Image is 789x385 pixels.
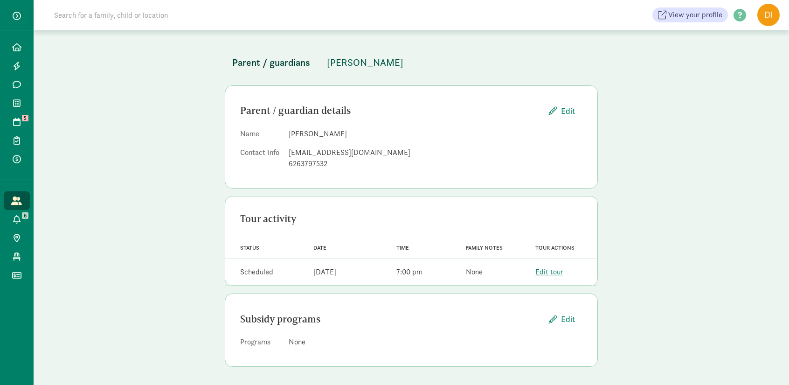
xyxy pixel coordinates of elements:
[232,55,310,70] span: Parent / guardians
[535,267,563,277] a: Edit tour
[561,313,575,325] span: Edit
[561,105,575,117] span: Edit
[240,336,281,351] dt: Programs
[466,245,503,251] span: Family notes
[289,147,582,158] div: [EMAIL_ADDRESS][DOMAIN_NAME]
[466,266,483,278] div: None
[240,211,582,226] div: Tour activity
[668,9,722,21] span: View your profile
[652,7,728,22] a: View your profile
[396,266,422,278] div: 7:00 pm
[4,210,30,229] a: 6
[240,245,259,251] span: Status
[313,266,336,278] div: [DATE]
[22,115,28,121] span: 5
[22,212,28,219] span: 6
[541,101,582,121] button: Edit
[240,266,273,278] div: Scheduled
[319,51,411,74] button: [PERSON_NAME]
[327,55,403,70] span: [PERSON_NAME]
[240,312,541,327] div: Subsidy programs
[535,245,574,251] span: Tour actions
[289,336,582,348] div: None
[313,245,326,251] span: Date
[48,6,310,24] input: Search for a family, child or location
[225,51,318,74] button: Parent / guardians
[319,57,411,68] a: [PERSON_NAME]
[541,309,582,329] button: Edit
[240,103,541,118] div: Parent / guardian details
[742,340,789,385] iframe: Chat Widget
[225,57,318,68] a: Parent / guardians
[4,112,30,131] a: 5
[289,158,582,169] div: 6263797532
[240,128,281,143] dt: Name
[240,147,281,173] dt: Contact Info
[289,128,582,140] dd: [PERSON_NAME]
[396,245,409,251] span: Time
